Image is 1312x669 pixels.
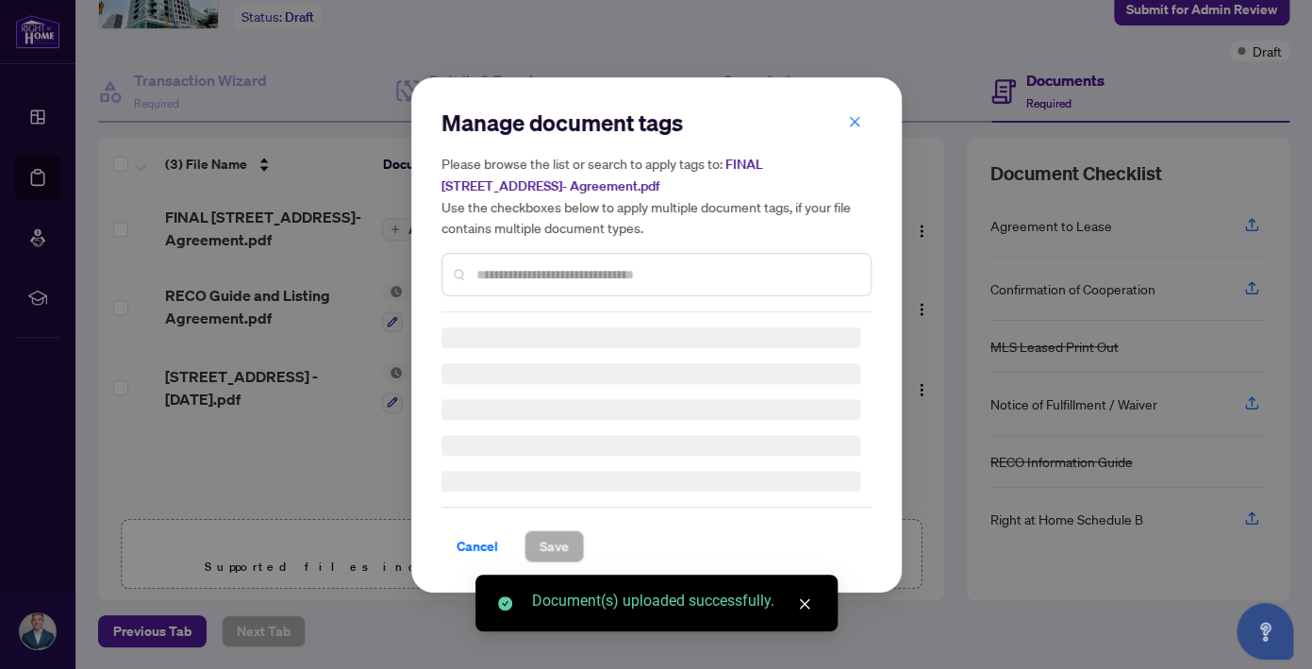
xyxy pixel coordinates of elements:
h2: Manage document tags [441,108,872,138]
button: Open asap [1237,603,1293,660]
span: check-circle [498,596,512,610]
span: Cancel [457,531,498,561]
button: Cancel [441,530,513,562]
span: FINAL [STREET_ADDRESS]- Agreement.pdf [441,156,763,194]
span: close [848,114,861,127]
a: Close [794,594,815,614]
h5: Please browse the list or search to apply tags to: Use the checkboxes below to apply multiple doc... [441,153,872,238]
button: Save [524,530,584,562]
span: close [798,597,811,610]
div: Document(s) uploaded successfully. [532,590,815,612]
